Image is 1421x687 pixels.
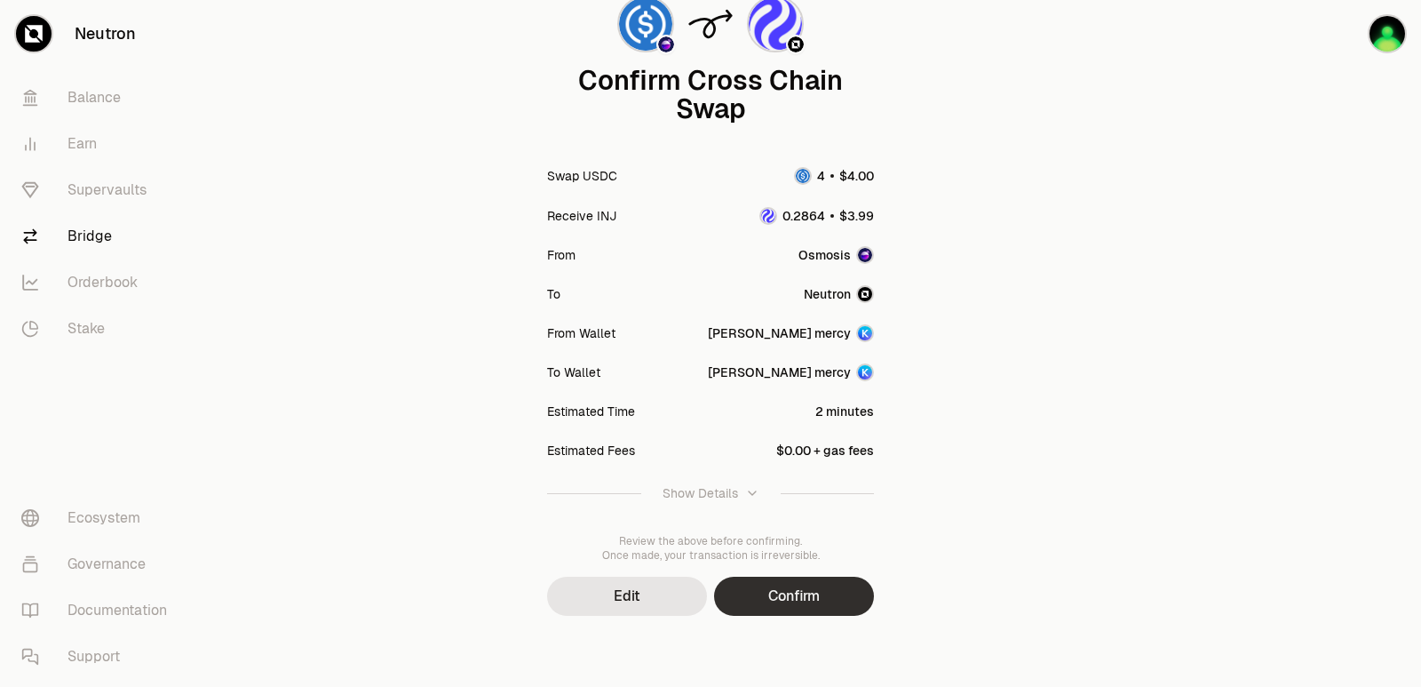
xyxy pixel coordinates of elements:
[708,324,874,342] button: [PERSON_NAME] mercyAccount Image
[547,363,600,381] div: To Wallet
[798,246,851,264] span: Osmosis
[796,169,810,183] img: USDC Logo
[7,167,192,213] a: Supervaults
[547,403,635,420] div: Estimated Time
[547,246,576,264] div: From
[7,541,192,587] a: Governance
[7,213,192,260] a: Bridge
[663,484,738,502] div: Show Details
[547,167,617,185] div: Swap USDC
[708,363,874,381] button: [PERSON_NAME] mercyAccount Image
[708,363,851,381] div: [PERSON_NAME] mercy
[708,324,851,342] div: [PERSON_NAME] mercy
[7,495,192,541] a: Ecosystem
[858,326,872,340] img: Account Image
[547,534,874,563] div: Review the above before confirming. Once made, your transaction is irreversible.
[815,403,874,420] div: 2 minutes
[858,248,872,262] img: Osmosis Logo
[7,306,192,352] a: Stake
[547,442,635,459] div: Estimated Fees
[547,470,874,516] button: Show Details
[7,587,192,634] a: Documentation
[547,67,874,124] div: Confirm Cross Chain Swap
[7,75,192,121] a: Balance
[547,207,616,225] div: Receive INJ
[858,365,872,379] img: Account Image
[1369,16,1405,52] img: sandy mercy
[7,121,192,167] a: Earn
[788,36,804,52] img: Neutron Logo
[7,634,192,680] a: Support
[858,287,872,301] img: Neutron Logo
[776,442,874,459] div: $0.00 + gas fees
[658,36,674,52] img: Osmosis Logo
[804,285,851,303] span: Neutron
[7,260,192,306] a: Orderbook
[547,577,707,616] button: Edit
[761,209,775,223] img: INJ Logo
[714,577,874,616] button: Confirm
[547,324,615,342] div: From Wallet
[547,285,560,303] div: To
